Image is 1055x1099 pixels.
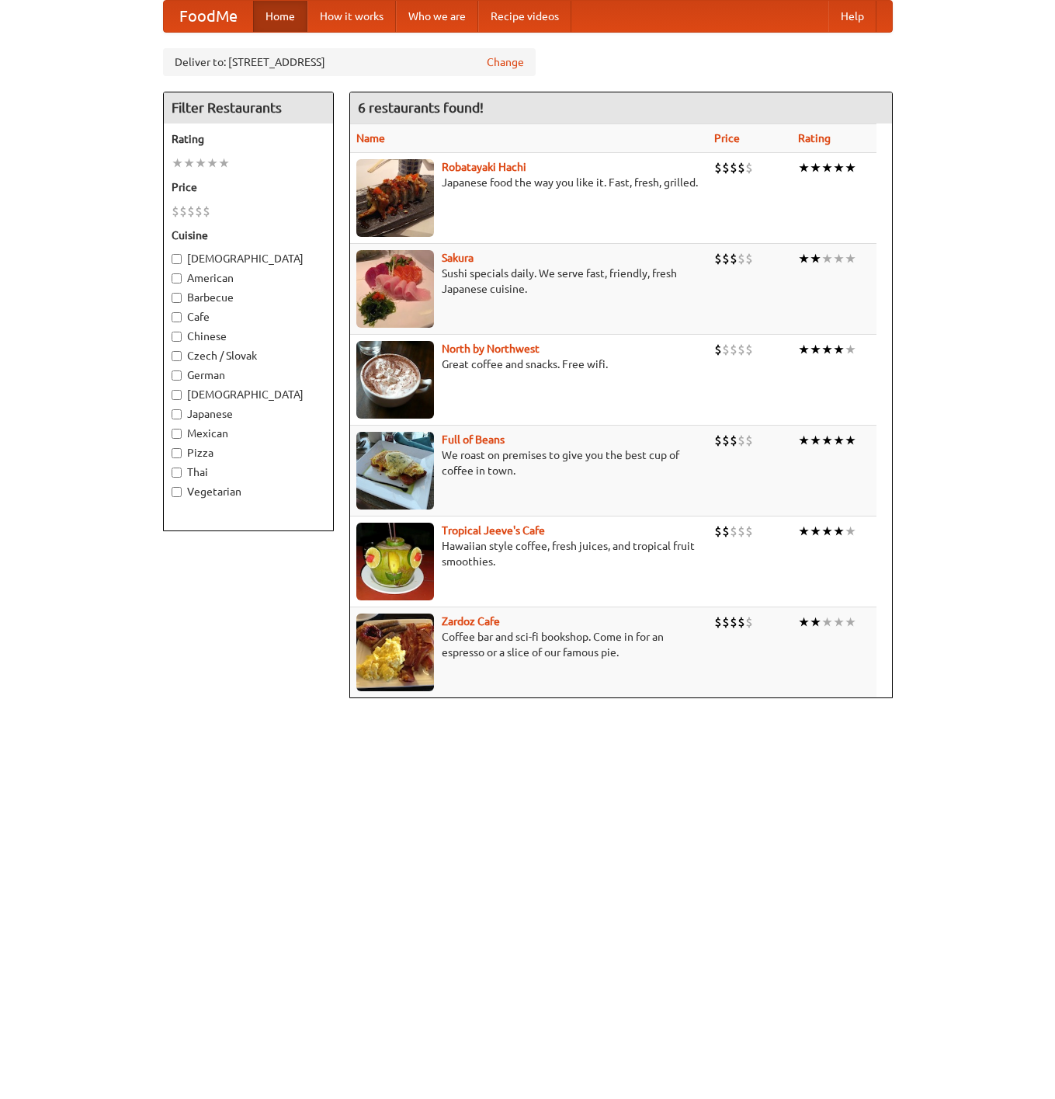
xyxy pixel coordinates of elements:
li: ★ [845,614,856,631]
li: ★ [810,341,821,358]
a: Who we are [396,1,478,32]
img: sakura.jpg [356,250,434,328]
li: ★ [810,614,821,631]
li: ★ [833,523,845,540]
li: ★ [845,523,856,540]
li: ★ [798,341,810,358]
li: $ [714,432,722,449]
li: $ [730,523,737,540]
li: ★ [798,159,810,176]
div: Deliver to: [STREET_ADDRESS] [163,48,536,76]
a: Robatayaki Hachi [442,161,526,173]
label: Barbecue [172,290,325,305]
li: $ [195,203,203,220]
li: $ [730,250,737,267]
label: Mexican [172,426,325,441]
label: [DEMOGRAPHIC_DATA] [172,387,325,402]
label: Pizza [172,445,325,461]
input: American [172,273,182,283]
li: $ [745,523,753,540]
label: Chinese [172,329,325,344]
li: $ [187,203,195,220]
label: [DEMOGRAPHIC_DATA] [172,251,325,266]
label: Thai [172,464,325,480]
li: $ [179,203,187,220]
li: $ [714,159,722,176]
li: $ [722,432,730,449]
input: Chinese [172,332,182,342]
li: ★ [833,614,845,631]
li: $ [172,203,179,220]
li: ★ [798,250,810,267]
li: ★ [821,341,833,358]
label: German [172,367,325,383]
label: Czech / Slovak [172,348,325,363]
a: FoodMe [164,1,253,32]
input: Barbecue [172,293,182,303]
input: Japanese [172,409,182,419]
b: North by Northwest [442,343,540,355]
li: $ [745,341,753,358]
li: ★ [218,155,230,172]
li: $ [722,159,730,176]
li: ★ [833,250,845,267]
li: $ [737,341,745,358]
li: ★ [821,159,833,176]
input: Czech / Slovak [172,351,182,361]
li: ★ [810,523,821,540]
li: $ [722,250,730,267]
li: ★ [845,159,856,176]
a: Home [253,1,307,32]
li: ★ [833,341,845,358]
li: ★ [845,432,856,449]
li: $ [730,341,737,358]
li: $ [722,614,730,631]
li: $ [745,250,753,267]
li: $ [745,614,753,631]
li: ★ [845,250,856,267]
p: Japanese food the way you like it. Fast, fresh, grilled. [356,175,703,190]
li: $ [737,432,745,449]
p: Hawaiian style coffee, fresh juices, and tropical fruit smoothies. [356,538,703,569]
li: ★ [810,250,821,267]
li: ★ [821,523,833,540]
input: Pizza [172,448,182,458]
a: Sakura [442,252,474,264]
li: $ [722,341,730,358]
li: $ [714,250,722,267]
li: $ [737,614,745,631]
li: ★ [172,155,183,172]
li: ★ [798,523,810,540]
p: Sushi specials daily. We serve fast, friendly, fresh Japanese cuisine. [356,266,703,297]
h5: Rating [172,131,325,147]
h5: Price [172,179,325,195]
li: ★ [810,159,821,176]
li: ★ [798,432,810,449]
li: ★ [206,155,218,172]
label: Japanese [172,406,325,422]
li: ★ [833,432,845,449]
a: Full of Beans [442,433,505,446]
a: Zardoz Cafe [442,615,500,628]
li: $ [203,203,210,220]
ng-pluralize: 6 restaurants found! [358,100,484,115]
li: ★ [833,159,845,176]
li: $ [722,523,730,540]
img: zardoz.jpg [356,614,434,691]
li: ★ [821,432,833,449]
li: $ [730,159,737,176]
a: How it works [307,1,396,32]
h4: Filter Restaurants [164,92,333,123]
h5: Cuisine [172,228,325,243]
li: $ [745,432,753,449]
p: Great coffee and snacks. Free wifi. [356,356,703,372]
input: [DEMOGRAPHIC_DATA] [172,390,182,400]
label: Vegetarian [172,484,325,499]
input: German [172,370,182,381]
li: ★ [810,432,821,449]
p: Coffee bar and sci-fi bookshop. Come in for an espresso or a slice of our famous pie. [356,629,703,660]
li: ★ [821,614,833,631]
